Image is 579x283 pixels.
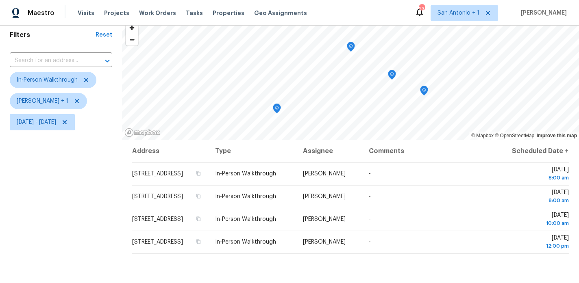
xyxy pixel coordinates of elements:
span: [DATE] [500,190,569,205]
span: Work Orders [139,9,176,17]
button: Copy Address [195,215,202,223]
span: [PERSON_NAME] [303,171,346,177]
span: [STREET_ADDRESS] [132,194,183,199]
th: Type [209,140,296,162]
span: San Antonio + 1 [438,9,479,17]
span: [DATE] [500,212,569,227]
span: [STREET_ADDRESS] [132,216,183,222]
span: [DATE] - [DATE] [17,118,56,126]
div: Map marker [347,42,355,54]
span: Properties [213,9,244,17]
th: Comments [362,140,494,162]
span: - [369,239,371,245]
span: [PERSON_NAME] + 1 [17,97,68,105]
span: [STREET_ADDRESS] [132,239,183,245]
a: Improve this map [537,133,577,138]
button: Copy Address [195,238,202,245]
span: [STREET_ADDRESS] [132,171,183,177]
span: In-Person Walkthrough [215,194,276,199]
a: OpenStreetMap [495,133,534,138]
div: Reset [96,31,112,39]
button: Copy Address [195,192,202,200]
th: Scheduled Date ↑ [494,140,569,162]
span: - [369,216,371,222]
div: 10:00 am [500,219,569,227]
span: - [369,171,371,177]
a: Mapbox homepage [124,128,160,137]
span: In-Person Walkthrough [215,216,276,222]
span: In-Person Walkthrough [215,239,276,245]
span: [PERSON_NAME] [303,216,346,222]
div: 23 [419,5,424,13]
button: Zoom in [126,22,138,34]
div: 12:00 pm [500,242,569,250]
input: Search for an address... [10,54,89,67]
span: [PERSON_NAME] [303,239,346,245]
span: [DATE] [500,167,569,182]
span: Visits [78,9,94,17]
button: Open [102,55,113,67]
div: 8:00 am [500,197,569,205]
th: Address [132,140,209,162]
a: Mapbox [471,133,494,138]
span: Tasks [186,10,203,16]
span: Projects [104,9,129,17]
div: Map marker [388,70,396,82]
div: Map marker [420,86,428,98]
h1: Filters [10,31,96,39]
span: In-Person Walkthrough [215,171,276,177]
span: [PERSON_NAME] [303,194,346,199]
div: Map marker [273,104,281,116]
button: Zoom out [126,34,138,45]
span: Geo Assignments [254,9,307,17]
span: In-Person Walkthrough [17,76,78,84]
span: - [369,194,371,199]
span: [DATE] [500,235,569,250]
canvas: Map [122,18,579,140]
div: 8:00 am [500,174,569,182]
th: Assignee [296,140,362,162]
span: Maestro [28,9,54,17]
button: Copy Address [195,170,202,177]
span: [PERSON_NAME] [518,9,567,17]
